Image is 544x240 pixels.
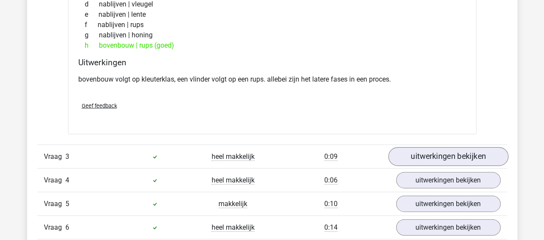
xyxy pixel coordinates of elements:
a: uitwerkingen bekijken [396,172,501,188]
span: heel makkelijk [212,176,255,185]
span: 5 [65,200,69,208]
h4: Uitwerkingen [78,58,466,67]
span: heel makkelijk [212,223,255,232]
span: Vraag [44,222,65,233]
div: nablijven | honing [78,30,466,40]
a: uitwerkingen bekijken [388,148,508,167]
span: 0:06 [324,176,338,185]
span: Vraag [44,199,65,209]
span: 0:10 [324,200,338,208]
div: bovenbouw | rups (goed) [78,40,466,51]
div: nablijven | lente [78,9,466,20]
span: Geef feedback [82,103,117,109]
span: h [85,40,99,51]
span: 6 [65,223,69,231]
div: nablijven | rups [78,20,466,30]
span: Vraag [44,152,65,162]
span: Vraag [44,175,65,185]
a: uitwerkingen bekijken [396,196,501,212]
span: heel makkelijk [212,152,255,161]
span: g [85,30,99,40]
p: bovenbouw volgt op kleuterklas, een vlinder volgt op een rups. allebei zijn het latere fases in e... [78,74,466,85]
span: 4 [65,176,69,184]
span: makkelijk [218,200,247,208]
span: 3 [65,152,69,161]
span: f [85,20,98,30]
a: uitwerkingen bekijken [396,219,501,236]
span: 0:09 [324,152,338,161]
span: e [85,9,98,20]
span: 0:14 [324,223,338,232]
